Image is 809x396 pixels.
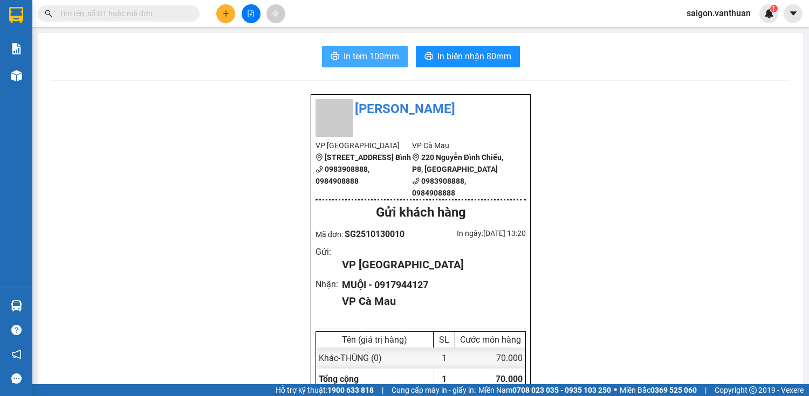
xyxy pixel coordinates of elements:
input: Tìm tên, số ĐT hoặc mã đơn [59,8,187,19]
span: phone [316,165,323,173]
b: 0983908888, 0984908888 [316,165,369,185]
span: saigon.vanthuan [678,6,759,20]
img: warehouse-icon [11,70,22,81]
div: Gửi : [316,245,342,259]
b: 220 Nguyễn Đình Chiểu, P8, [GEOGRAPHIC_DATA] [412,153,503,173]
img: logo-vxr [9,7,23,23]
button: aim [266,4,285,23]
b: [STREET_ADDRESS] Bình [325,153,411,162]
span: 70.000 [496,374,523,384]
span: Hỗ trợ kỹ thuật: [276,384,374,396]
strong: 0369 525 060 [650,386,697,394]
sup: 1 [770,5,778,12]
img: solution-icon [11,43,22,54]
div: Nhận : [316,277,342,291]
span: environment [412,154,420,161]
span: printer [331,52,339,62]
span: printer [424,52,433,62]
b: 0983908888, 0984908888 [412,177,466,197]
span: Tổng cộng [319,374,359,384]
span: Miền Nam [478,384,611,396]
span: | [382,384,383,396]
button: printerIn tem 100mm [322,46,408,67]
span: question-circle [11,325,22,335]
span: phone [412,177,420,185]
button: plus [216,4,235,23]
button: file-add [242,4,260,23]
li: VP Cà Mau [412,140,509,151]
span: In biên nhận 80mm [437,50,511,63]
span: plus [222,10,230,17]
div: SL [436,335,452,345]
span: SG2510130010 [345,229,404,239]
div: MUỘI - 0917944127 [342,277,517,293]
span: search [45,10,52,17]
img: warehouse-icon [11,300,22,311]
button: printerIn biên nhận 80mm [416,46,520,67]
div: VP Cà Mau [342,293,517,310]
div: 70.000 [455,348,525,369]
span: notification [11,349,22,359]
strong: 1900 633 818 [327,386,374,394]
span: environment [316,154,323,161]
img: icon-new-feature [764,9,774,18]
span: In tem 100mm [344,50,399,63]
div: Mã đơn: [316,227,421,241]
span: | [705,384,707,396]
span: Cung cấp máy in - giấy in: [392,384,476,396]
div: Gửi khách hàng [316,203,526,223]
div: In ngày: [DATE] 13:20 [421,227,526,239]
div: 1 [434,348,455,369]
span: message [11,373,22,384]
span: aim [272,10,279,17]
div: Tên (giá trị hàng) [319,335,430,345]
div: VP [GEOGRAPHIC_DATA] [342,256,517,273]
li: VP [GEOGRAPHIC_DATA] [316,140,412,151]
span: 1 [442,374,447,384]
span: file-add [247,10,255,17]
span: caret-down [789,9,798,18]
div: Cước món hàng [458,335,523,345]
button: caret-down [784,4,803,23]
strong: 0708 023 035 - 0935 103 250 [512,386,611,394]
li: [PERSON_NAME] [316,99,526,120]
span: copyright [749,386,757,394]
span: Miền Bắc [620,384,697,396]
span: Khác - THÙNG (0) [319,353,382,363]
span: ⚪️ [614,388,617,392]
span: 1 [772,5,776,12]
